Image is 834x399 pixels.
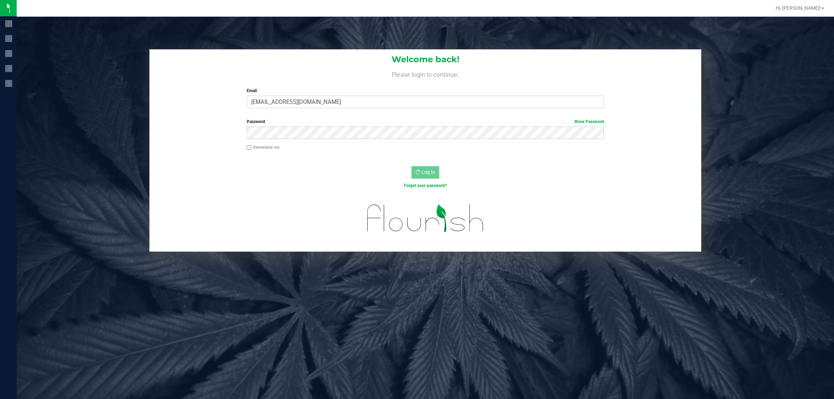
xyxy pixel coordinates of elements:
[149,70,701,78] h4: Please login to continue.
[247,88,604,94] label: Email
[357,196,494,241] img: flourish_logo.svg
[574,119,604,124] a: Show Password
[404,183,447,188] a: Forgot your password?
[422,169,435,175] span: Log In
[247,119,265,124] span: Password
[149,55,701,64] h1: Welcome back!
[411,166,439,179] button: Log In
[247,145,252,150] input: Remember me
[247,144,279,150] label: Remember me
[776,5,821,11] span: Hi, [PERSON_NAME]!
